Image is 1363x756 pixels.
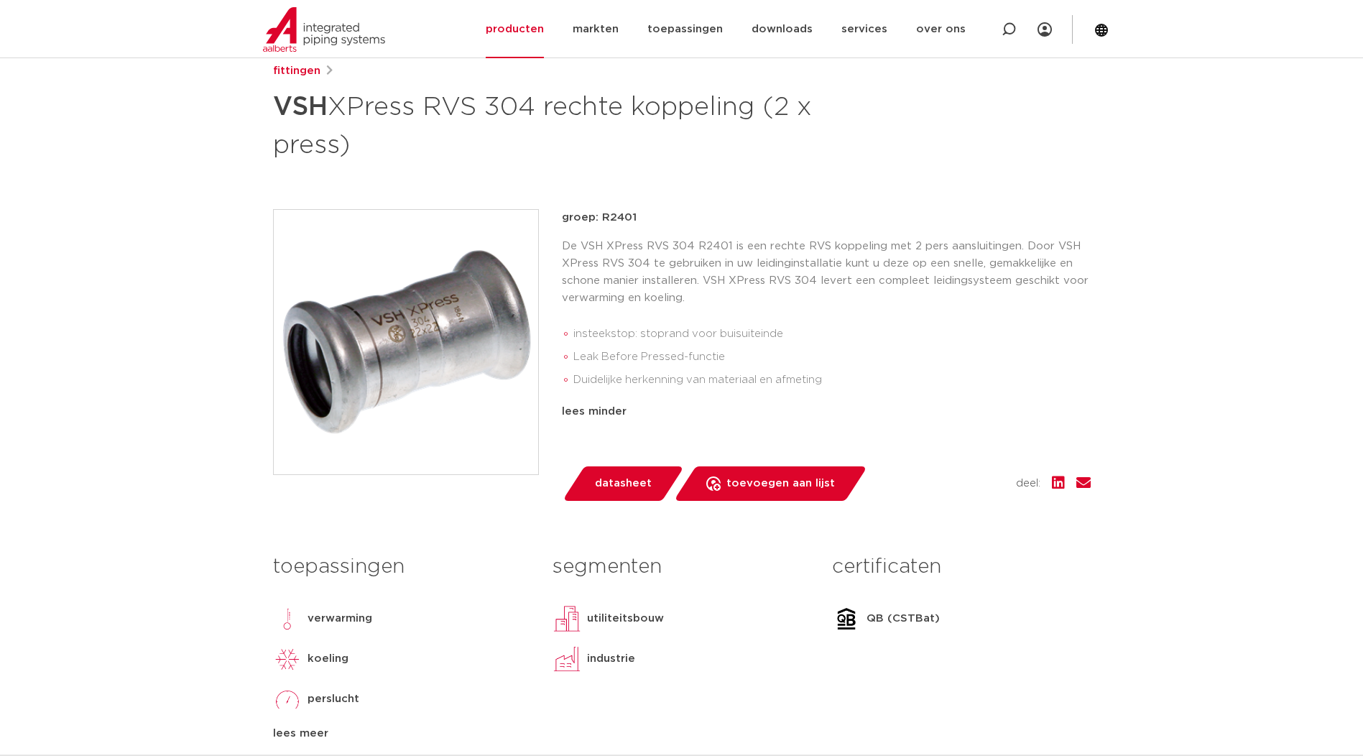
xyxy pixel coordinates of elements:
li: Leak Before Pressed-functie [573,346,1091,369]
p: koeling [308,650,348,668]
h3: certificaten [832,553,1090,581]
img: utiliteitsbouw [553,604,581,633]
img: QB (CSTBat) [832,604,861,633]
img: verwarming [273,604,302,633]
p: groep: R2401 [562,209,1091,226]
span: datasheet [595,472,652,495]
img: koeling [273,645,302,673]
span: toevoegen aan lijst [726,472,835,495]
a: fittingen [273,63,320,80]
h3: segmenten [553,553,810,581]
p: utiliteitsbouw [587,610,664,627]
span: deel: [1016,475,1040,492]
img: perslucht [273,685,302,714]
img: industrie [553,645,581,673]
p: verwarming [308,610,372,627]
p: De VSH XPress RVS 304 R2401 is een rechte RVS koppeling met 2 pers aansluitingen. Door VSH XPress... [562,238,1091,307]
p: QB (CSTBat) [867,610,940,627]
p: industrie [587,650,635,668]
li: Duidelijke herkenning van materiaal en afmeting [573,369,1091,392]
strong: VSH [273,94,328,120]
img: Product Image for VSH XPress RVS 304 rechte koppeling (2 x press) [274,210,538,474]
div: lees minder [562,403,1091,420]
p: perslucht [308,691,359,708]
h3: toepassingen [273,553,531,581]
div: lees meer [273,725,531,742]
a: datasheet [562,466,684,501]
h1: XPress RVS 304 rechte koppeling (2 x press) [273,86,813,163]
li: insteekstop: stoprand voor buisuiteinde [573,323,1091,346]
